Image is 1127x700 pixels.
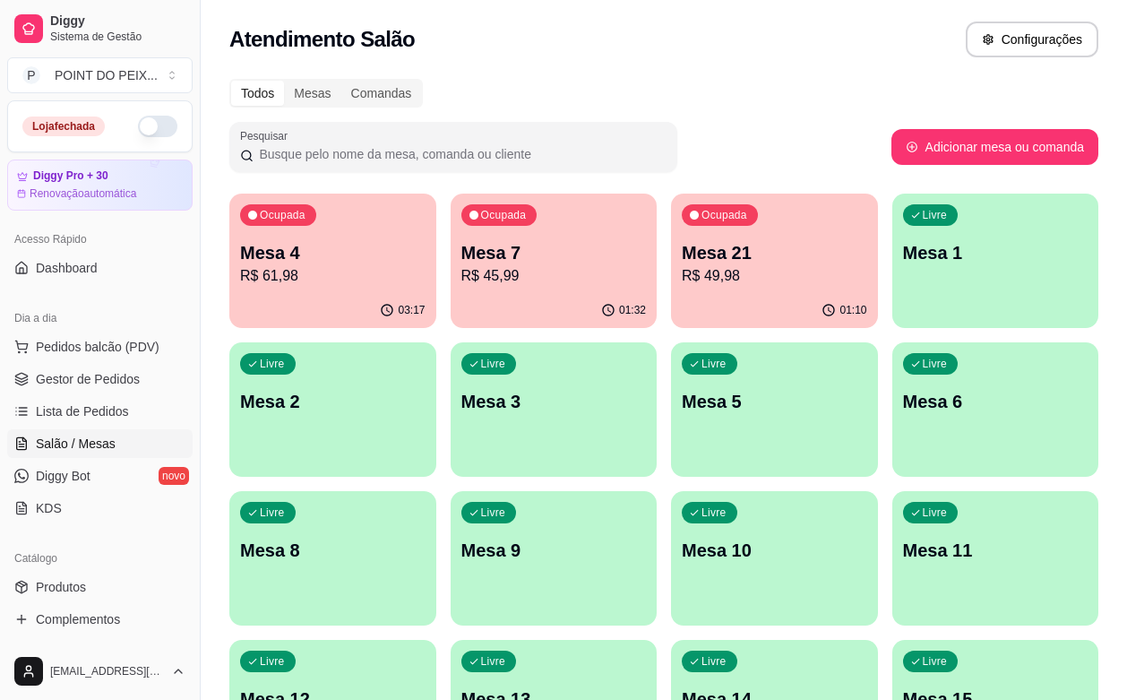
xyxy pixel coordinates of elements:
span: Produtos [36,578,86,596]
label: Pesquisar [240,128,294,143]
p: Livre [923,357,948,371]
p: Mesa 10 [682,538,867,563]
a: Salão / Mesas [7,429,193,458]
a: KDS [7,494,193,523]
p: Mesa 8 [240,538,426,563]
p: 03:17 [398,303,425,317]
p: R$ 49,98 [682,265,867,287]
a: Diggy Pro + 30Renovaçãoautomática [7,160,193,211]
span: Lista de Pedidos [36,402,129,420]
div: Mesas [284,81,340,106]
span: Pedidos balcão (PDV) [36,338,159,356]
p: R$ 45,99 [461,265,647,287]
div: Dia a dia [7,304,193,333]
button: Alterar Status [138,116,177,137]
p: Livre [260,506,285,520]
p: Mesa 11 [903,538,1088,563]
p: Livre [481,654,506,669]
p: Mesa 3 [461,389,647,414]
button: Pedidos balcão (PDV) [7,333,193,361]
p: Livre [481,506,506,520]
span: Salão / Mesas [36,435,116,453]
span: [EMAIL_ADDRESS][DOMAIN_NAME] [50,664,164,678]
button: LivreMesa 6 [892,342,1099,477]
button: Adicionar mesa ou comanda [891,129,1098,165]
div: Comandas [341,81,422,106]
p: Livre [701,506,727,520]
p: Mesa 6 [903,389,1088,414]
p: Livre [923,208,948,222]
p: Ocupada [260,208,305,222]
p: Mesa 2 [240,389,426,414]
p: Mesa 21 [682,240,867,265]
span: Sistema de Gestão [50,30,185,44]
a: Dashboard [7,254,193,282]
h2: Atendimento Salão [229,25,415,54]
span: P [22,66,40,84]
p: Mesa 7 [461,240,647,265]
button: Configurações [966,22,1098,57]
p: Mesa 1 [903,240,1088,265]
p: 01:32 [619,303,646,317]
span: Diggy Bot [36,467,90,485]
input: Pesquisar [254,145,667,163]
p: Livre [701,654,727,669]
p: 01:10 [839,303,866,317]
p: Mesa 4 [240,240,426,265]
button: OcupadaMesa 7R$ 45,9901:32 [451,194,658,328]
button: LivreMesa 9 [451,491,658,626]
p: Ocupada [701,208,747,222]
div: Catálogo [7,544,193,573]
p: R$ 61,98 [240,265,426,287]
a: Diggy Botnovo [7,462,193,490]
button: LivreMesa 11 [892,491,1099,626]
button: Select a team [7,57,193,93]
p: Livre [923,654,948,669]
span: Diggy [50,13,185,30]
article: Renovação automática [30,186,136,201]
a: Complementos [7,605,193,634]
span: Complementos [36,610,120,628]
button: LivreMesa 10 [671,491,878,626]
p: Livre [701,357,727,371]
p: Livre [923,506,948,520]
p: Livre [481,357,506,371]
p: Mesa 9 [461,538,647,563]
p: Livre [260,357,285,371]
article: Diggy Pro + 30 [33,169,108,183]
div: Todos [231,81,284,106]
button: LivreMesa 1 [892,194,1099,328]
button: [EMAIL_ADDRESS][DOMAIN_NAME] [7,650,193,693]
button: OcupadaMesa 21R$ 49,9801:10 [671,194,878,328]
span: Gestor de Pedidos [36,370,140,388]
a: DiggySistema de Gestão [7,7,193,50]
div: POINT DO PEIX ... [55,66,158,84]
button: LivreMesa 5 [671,342,878,477]
span: KDS [36,499,62,517]
button: OcupadaMesa 4R$ 61,9803:17 [229,194,436,328]
p: Ocupada [481,208,527,222]
a: Gestor de Pedidos [7,365,193,393]
p: Mesa 5 [682,389,867,414]
a: Lista de Pedidos [7,397,193,426]
div: Acesso Rápido [7,225,193,254]
p: Livre [260,654,285,669]
button: LivreMesa 2 [229,342,436,477]
span: Dashboard [36,259,98,277]
a: Produtos [7,573,193,601]
button: LivreMesa 8 [229,491,436,626]
div: Loja fechada [22,117,105,136]
button: LivreMesa 3 [451,342,658,477]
